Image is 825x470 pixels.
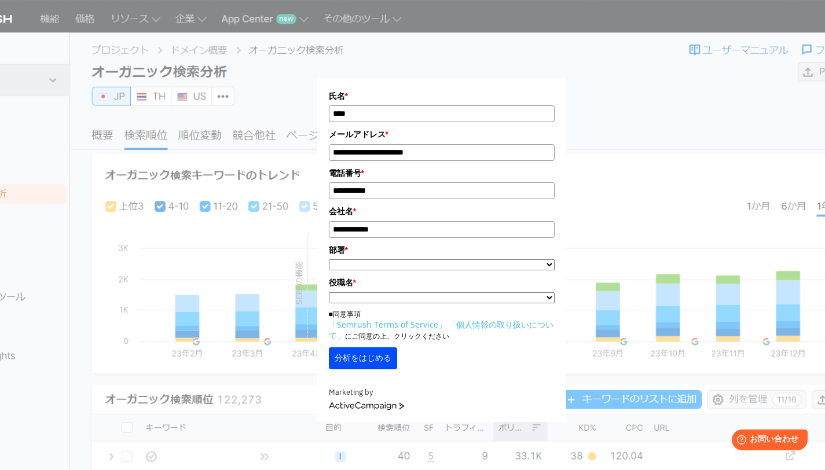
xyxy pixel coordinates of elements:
[329,319,553,341] a: 「個人情報の取り扱いについて」
[722,425,812,457] iframe: Help widget launcher
[329,167,555,179] label: 電話番号
[329,319,446,330] a: 「Semrush Terms of Service」
[329,387,555,399] div: Marketing by
[329,309,555,342] p: ■同意事項 にご同意の上、クリックください
[329,347,397,369] button: 分析をはじめる
[329,128,555,141] label: メールアドレス
[329,276,555,289] label: 役職名
[329,205,555,218] label: 会社名
[329,90,555,102] label: 氏名
[329,244,555,256] label: 部署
